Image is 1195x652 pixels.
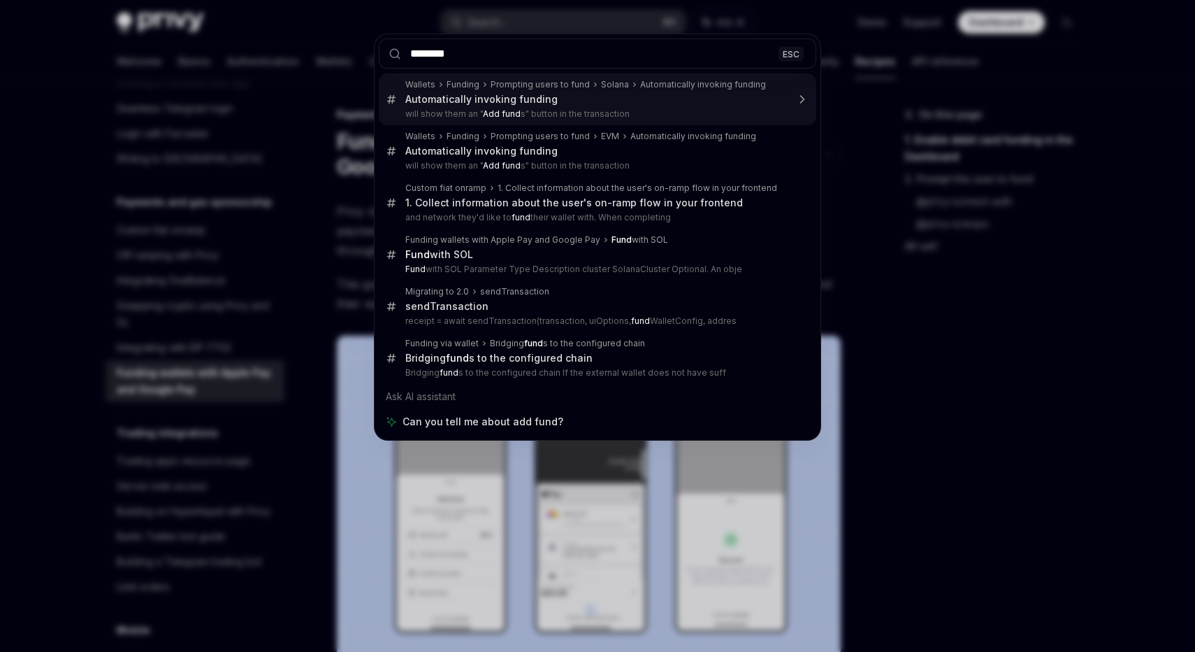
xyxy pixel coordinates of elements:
div: Wallets [405,79,435,90]
b: Fund [405,248,430,260]
div: Wallets [405,131,435,142]
div: Migrating to 2.0 [405,286,469,297]
div: with SOL [405,248,473,261]
div: Automatically invoking funding [630,131,756,142]
div: Funding via wallet [405,338,479,349]
span: Can you tell me about add fund? [403,415,563,429]
div: Funding wallets with Apple Pay and Google Pay [405,234,600,246]
div: ESC [778,46,804,61]
p: receipt = await sendTransaction(transaction, uiOptions, WalletConfig, addres [405,316,787,327]
div: Bridging s to the configured chain [405,352,593,364]
b: fund [512,212,530,222]
b: Add fund [483,160,521,171]
div: Custom fiat onramp [405,183,486,194]
div: Ask AI assistant [379,384,816,409]
div: Automatically invoking funding [405,93,558,106]
div: Bridging s to the configured chain [490,338,645,349]
div: EVM [601,131,619,142]
p: Bridging s to the configured chain If the external wallet does not have suff [405,367,787,378]
b: Add fund [483,108,521,119]
div: Funding [447,131,479,142]
div: Solana [601,79,629,90]
b: Fund [611,234,632,245]
b: fund [631,316,650,326]
b: Fund [405,264,426,274]
div: 1. Collect information about the user's on-ramp flow in your frontend [498,183,777,194]
b: fund [446,352,469,364]
b: fund [440,367,458,378]
p: will show them an " s" button in the transaction [405,160,787,171]
div: Automatically invoking funding [405,145,558,157]
p: with SOL Parameter Type Description cluster SolanaCluster Optional. An obje [405,264,787,275]
div: 1. Collect information about the user's on-ramp flow in your frontend [405,197,743,209]
div: Prompting users to fund [491,79,590,90]
div: Prompting users to fund [491,131,590,142]
b: fund [524,338,543,348]
div: sendTransaction [480,286,549,297]
div: Automatically invoking funding [640,79,766,90]
p: will show them an " s" button in the transaction [405,108,787,120]
div: Funding [447,79,479,90]
div: sendTransaction [405,300,488,313]
p: and network they'd like to their wallet with. When completing [405,212,787,223]
div: with SOL [611,234,668,246]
